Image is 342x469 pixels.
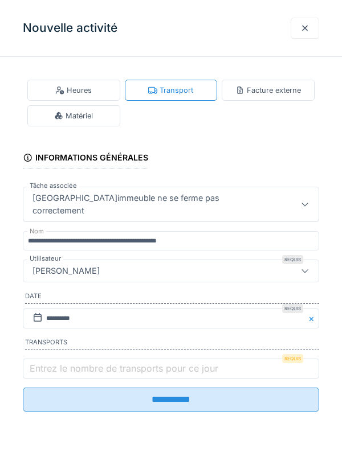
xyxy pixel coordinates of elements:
div: [PERSON_NAME] [28,265,104,277]
label: Utilisateur [27,254,63,264]
div: [GEOGRAPHIC_DATA]immeuble ne se ferme pas correctement [28,192,276,216]
label: Entrez le nombre de transports pour ce jour [27,361,221,375]
button: Close [307,308,319,328]
div: Matériel [54,110,93,121]
label: Transports [25,338,319,350]
label: Date [25,291,319,304]
label: Tâche associée [27,181,79,191]
div: Transport [148,85,193,96]
div: Requis [282,255,303,264]
div: Facture externe [235,85,301,96]
div: Requis [282,304,303,313]
h3: Nouvelle activité [23,21,117,35]
div: Requis [282,354,303,363]
div: Heures [55,85,92,96]
label: Nom [27,227,46,236]
div: Informations générales [23,149,148,168]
